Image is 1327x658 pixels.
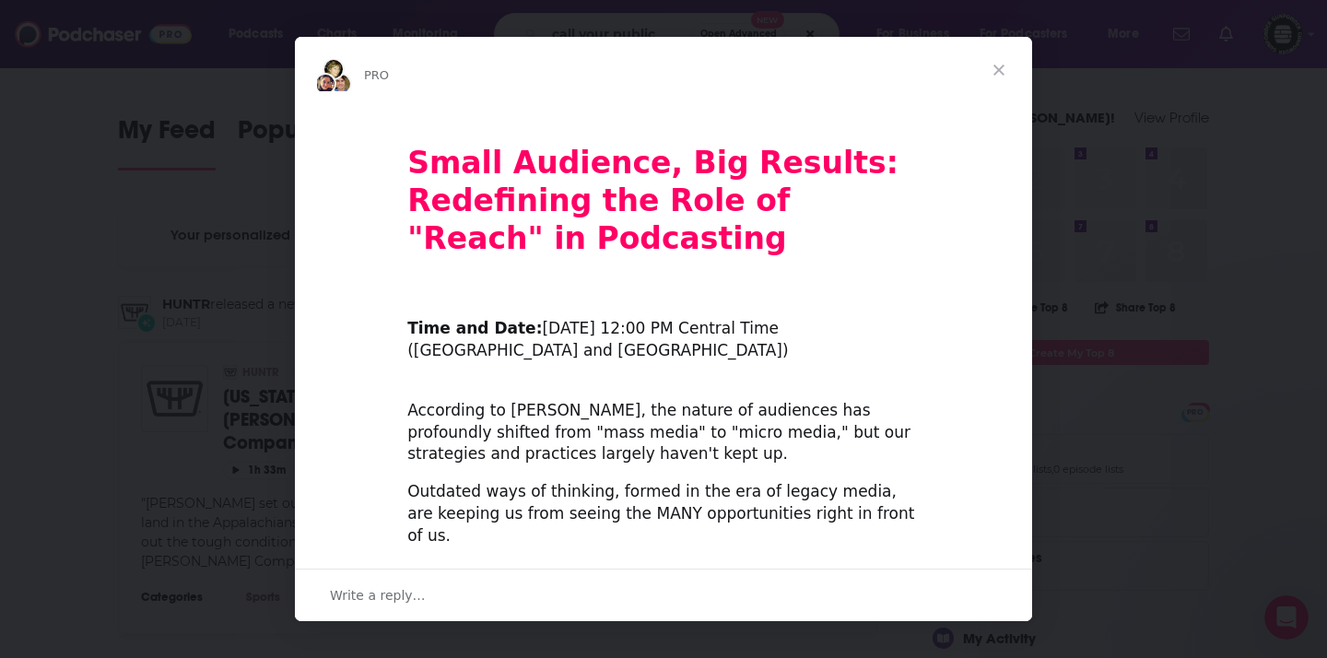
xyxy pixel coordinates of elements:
[330,73,352,95] img: Dave avatar
[330,583,426,607] span: Write a reply…
[314,73,336,95] img: Sydney avatar
[407,378,920,465] div: According to [PERSON_NAME], the nature of audiences has profoundly shifted from "mass media" to "...
[966,37,1032,103] span: Close
[407,297,920,362] div: ​ [DATE] 12:00 PM Central Time ([GEOGRAPHIC_DATA] and [GEOGRAPHIC_DATA])
[407,145,898,256] b: Small Audience, Big Results: Redefining the Role of "Reach" in Podcasting
[364,68,389,82] span: PRO
[407,319,542,337] b: Time and Date:
[323,58,345,80] img: Barbara avatar
[407,481,920,546] div: Outdated ways of thinking, formed in the era of legacy media, are keeping us from seeing the MANY...
[295,569,1032,621] div: Open conversation and reply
